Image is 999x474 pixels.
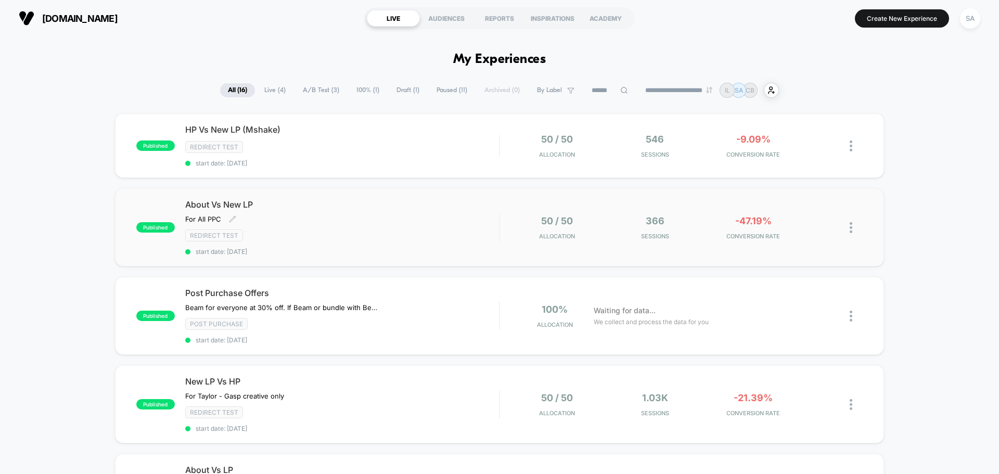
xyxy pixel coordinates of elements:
[220,83,255,97] span: All ( 16 )
[646,134,664,145] span: 546
[136,311,175,321] span: published
[473,10,526,27] div: REPORTS
[185,336,499,344] span: start date: [DATE]
[526,10,579,27] div: INSPIRATIONS
[185,392,284,400] span: For Taylor - Gasp creative only
[539,233,575,240] span: Allocation
[594,305,656,316] span: Waiting for data...
[136,140,175,151] span: published
[453,52,546,67] h1: My Experiences
[349,83,387,97] span: 100% ( 1 )
[609,233,702,240] span: Sessions
[185,288,499,298] span: Post Purchase Offers
[707,151,800,158] span: CONVERSION RATE
[541,215,573,226] span: 50 / 50
[539,409,575,417] span: Allocation
[19,10,34,26] img: Visually logo
[707,409,800,417] span: CONVERSION RATE
[725,86,730,94] p: IL
[389,83,427,97] span: Draft ( 1 )
[734,392,773,403] span: -21.39%
[136,399,175,409] span: published
[16,10,121,27] button: [DOMAIN_NAME]
[295,83,347,97] span: A/B Test ( 3 )
[594,317,709,327] span: We collect and process the data for you
[736,134,771,145] span: -9.09%
[850,222,852,233] img: close
[541,392,573,403] span: 50 / 50
[185,229,243,241] span: Redirect Test
[257,83,293,97] span: Live ( 4 )
[735,86,743,94] p: SA
[850,140,852,151] img: close
[185,425,499,432] span: start date: [DATE]
[185,376,499,387] span: New LP Vs HP
[537,86,562,94] span: By Label
[185,248,499,255] span: start date: [DATE]
[541,134,573,145] span: 50 / 50
[609,409,702,417] span: Sessions
[136,222,175,233] span: published
[539,151,575,158] span: Allocation
[185,215,221,223] span: For All PPC
[850,311,852,322] img: close
[185,124,499,135] span: HP Vs New LP (Mshake)
[542,304,568,315] span: 100%
[850,399,852,410] img: close
[646,215,664,226] span: 366
[185,159,499,167] span: start date: [DATE]
[735,215,772,226] span: -47.19%
[185,318,248,330] span: Post Purchase
[420,10,473,27] div: AUDIENCES
[42,13,118,24] span: [DOMAIN_NAME]
[185,406,243,418] span: Redirect Test
[642,392,668,403] span: 1.03k
[185,303,378,312] span: Beam for everyone at 30% off. If Beam or bundle with Beam is in cart: Gasp at 30% off
[707,233,800,240] span: CONVERSION RATE
[957,8,983,29] button: SA
[185,141,243,153] span: Redirect Test
[537,321,573,328] span: Allocation
[367,10,420,27] div: LIVE
[609,151,702,158] span: Sessions
[579,10,632,27] div: ACADEMY
[746,86,754,94] p: CB
[185,199,499,210] span: About Vs New LP
[960,8,980,29] div: SA
[429,83,475,97] span: Paused ( 11 )
[706,87,712,93] img: end
[855,9,949,28] button: Create New Experience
